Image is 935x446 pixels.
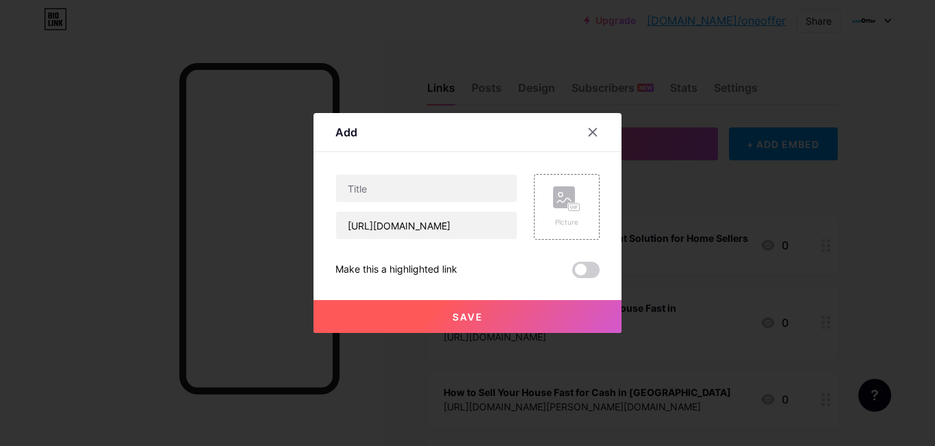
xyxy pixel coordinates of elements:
button: Save [313,300,622,333]
div: Make this a highlighted link [335,262,457,278]
div: Add [335,124,357,140]
input: Title [336,175,517,202]
input: URL [336,212,517,239]
span: Save [452,311,483,323]
div: Picture [553,217,580,227]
